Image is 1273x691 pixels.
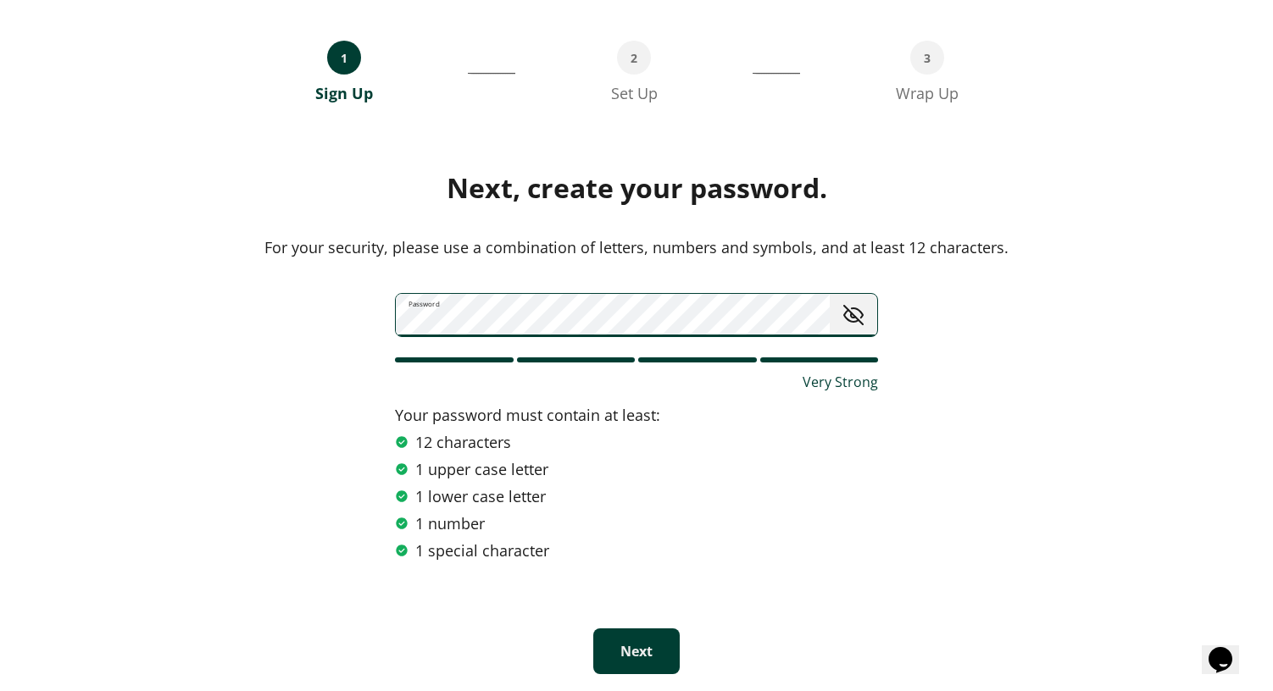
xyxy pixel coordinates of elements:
[145,171,1128,205] div: Next, create your password.
[1202,623,1256,674] iframe: chat widget
[415,540,549,561] div: 1 special character
[415,459,548,479] div: 1 upper case letter
[409,299,440,309] label: Password
[468,41,515,103] div: __________________________________
[415,513,485,533] div: 1 number
[395,435,409,449] img: success
[395,489,409,503] img: success
[415,432,511,452] div: 12 characters
[315,83,373,103] div: Sign Up
[611,83,658,103] div: Set Up
[395,405,878,425] div: Your password must contain at least:
[910,41,944,75] div: 3
[896,83,959,103] div: Wrap Up
[395,517,409,530] img: success
[753,41,800,103] div: ___________________________________
[327,41,361,75] div: 1
[395,544,409,557] img: success
[415,486,546,506] div: 1 lower case letter
[395,373,878,391] p: Very Strong
[395,462,409,476] img: success
[593,628,680,674] button: Next
[145,235,1128,259] div: For your security, please use a combination of letters, numbers and symbols, and at least 12 char...
[837,298,870,332] button: toggle password visibility
[617,41,651,75] div: 2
